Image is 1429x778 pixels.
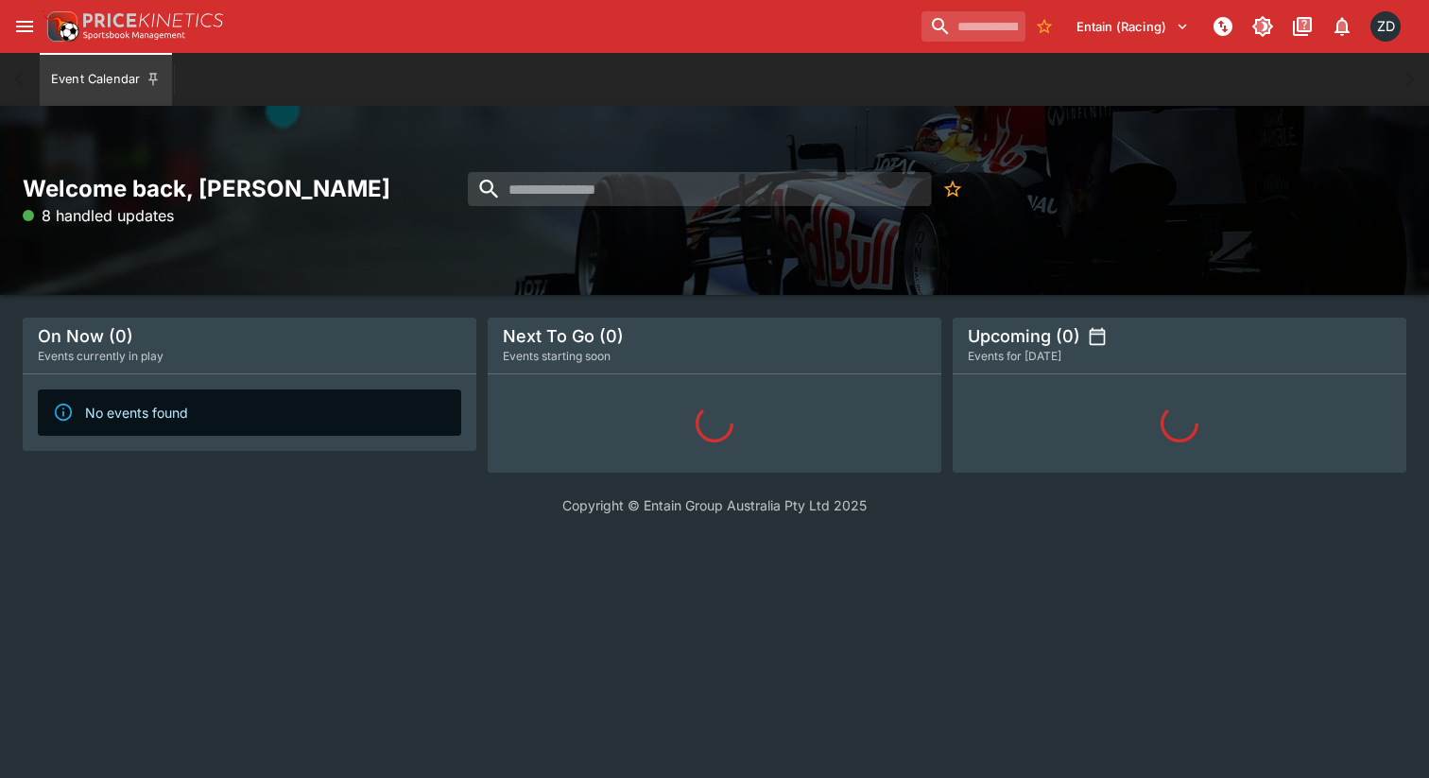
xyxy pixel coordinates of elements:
input: search [921,11,1025,42]
h5: Upcoming (0) [968,325,1080,347]
button: Event Calendar [40,53,172,106]
span: Events currently in play [38,347,164,366]
img: Sportsbook Management [83,31,185,40]
img: PriceKinetics Logo [42,8,79,45]
span: Events for [DATE] [968,347,1061,366]
h5: On Now (0) [38,325,133,347]
button: No Bookmarks [936,172,970,206]
h5: Next To Go (0) [503,325,624,347]
button: Toggle light/dark mode [1246,9,1280,43]
p: 8 handled updates [23,204,174,227]
span: Events starting soon [503,347,611,366]
h2: Welcome back, [PERSON_NAME] [23,174,476,203]
button: No Bookmarks [1029,11,1059,42]
div: No events found [85,395,188,430]
img: PriceKinetics [83,13,223,27]
div: Zarne Dravitzki [1370,11,1401,42]
input: search [468,172,931,206]
button: settings [1088,327,1107,346]
button: open drawer [8,9,42,43]
button: Zarne Dravitzki [1365,6,1406,47]
button: NOT Connected to PK [1206,9,1240,43]
button: Select Tenant [1065,11,1200,42]
button: Documentation [1285,9,1319,43]
button: Notifications [1325,9,1359,43]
